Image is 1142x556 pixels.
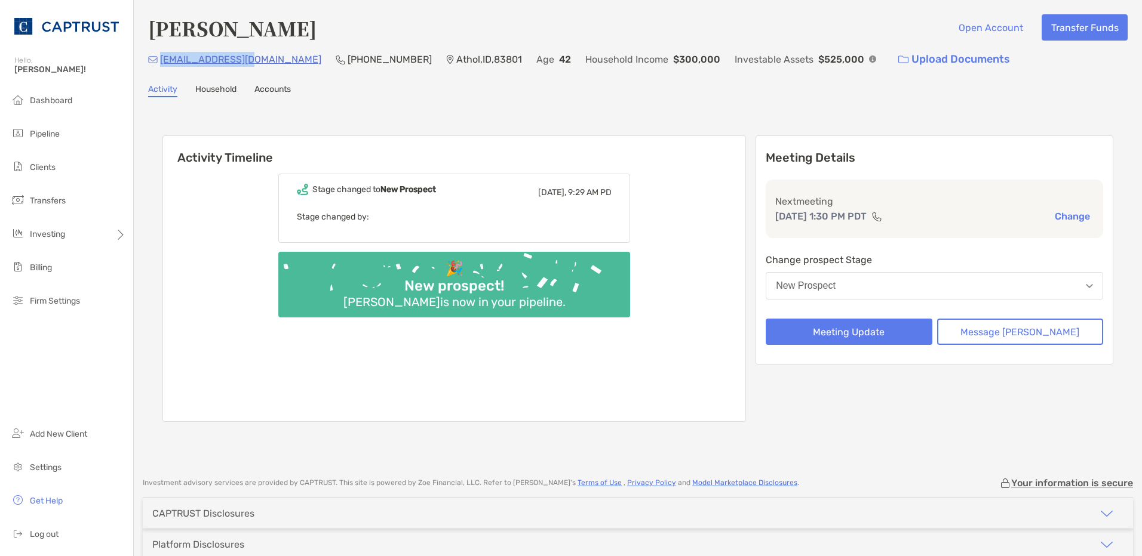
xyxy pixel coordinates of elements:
[30,162,56,172] span: Clients
[339,295,570,309] div: [PERSON_NAME] is now in your pipeline.
[766,272,1103,299] button: New Prospect
[336,55,345,64] img: Phone Icon
[568,187,612,197] span: 9:29 AM PD
[1042,14,1128,41] button: Transfer Funds
[30,462,62,472] span: Settings
[869,55,876,63] img: Info Icon
[152,539,244,550] div: Platform Disclosures
[627,478,676,487] a: Privacy Policy
[148,84,177,97] a: Activity
[11,293,25,307] img: firm-settings icon
[30,529,59,539] span: Log out
[11,493,25,507] img: get-help icon
[312,184,436,194] div: Stage changed to
[766,252,1103,267] p: Change prospect Stage
[1051,210,1094,223] button: Change
[818,52,864,67] p: $525,000
[1011,477,1133,489] p: Your information is secure
[446,55,454,64] img: Location Icon
[11,92,25,107] img: dashboard icon
[1100,538,1114,552] img: icon arrow
[11,159,25,174] img: clients icon
[673,52,720,67] p: $300,000
[30,95,72,106] span: Dashboard
[11,126,25,140] img: pipeline icon
[11,526,25,540] img: logout icon
[766,150,1103,165] p: Meeting Details
[776,280,836,291] div: New Prospect
[297,209,612,224] p: Stage changed by:
[585,52,668,67] p: Household Income
[30,296,80,306] span: Firm Settings
[898,55,908,64] img: button icon
[380,184,436,194] b: New Prospect
[278,252,630,307] img: Confetti
[11,459,25,474] img: settings icon
[11,426,25,440] img: add_new_client icon
[559,52,571,67] p: 42
[163,136,745,165] h6: Activity Timeline
[536,52,554,67] p: Age
[14,64,126,75] span: [PERSON_NAME]!
[30,496,63,506] span: Get Help
[348,52,432,67] p: [PHONE_NUMBER]
[148,14,317,42] h4: [PERSON_NAME]
[692,478,797,487] a: Model Marketplace Disclosures
[14,5,119,48] img: CAPTRUST Logo
[891,47,1018,72] a: Upload Documents
[775,194,1094,209] p: Next meeting
[152,508,254,519] div: CAPTRUST Disclosures
[11,193,25,207] img: transfers icon
[143,478,799,487] p: Investment advisory services are provided by CAPTRUST . This site is powered by Zoe Financial, LL...
[254,84,291,97] a: Accounts
[30,262,52,273] span: Billing
[775,209,867,224] p: [DATE] 1:30 PM PDT
[949,14,1032,41] button: Open Account
[160,52,321,67] p: [EMAIL_ADDRESS][DOMAIN_NAME]
[441,260,468,277] div: 🎉
[11,260,25,274] img: billing icon
[735,52,813,67] p: Investable Assets
[11,226,25,240] img: investing icon
[456,52,522,67] p: Athol , ID , 83801
[30,196,66,206] span: Transfers
[937,319,1103,345] button: Message [PERSON_NAME]
[30,229,65,239] span: Investing
[871,212,882,221] img: communication type
[766,319,932,345] button: Meeting Update
[195,84,237,97] a: Household
[1100,506,1114,521] img: icon arrow
[538,187,566,197] span: [DATE],
[30,429,87,439] span: Add New Client
[30,129,60,139] span: Pipeline
[297,184,308,195] img: Event icon
[578,478,622,487] a: Terms of Use
[1086,284,1093,288] img: Open dropdown arrow
[148,56,158,63] img: Email Icon
[400,277,509,295] div: New prospect!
